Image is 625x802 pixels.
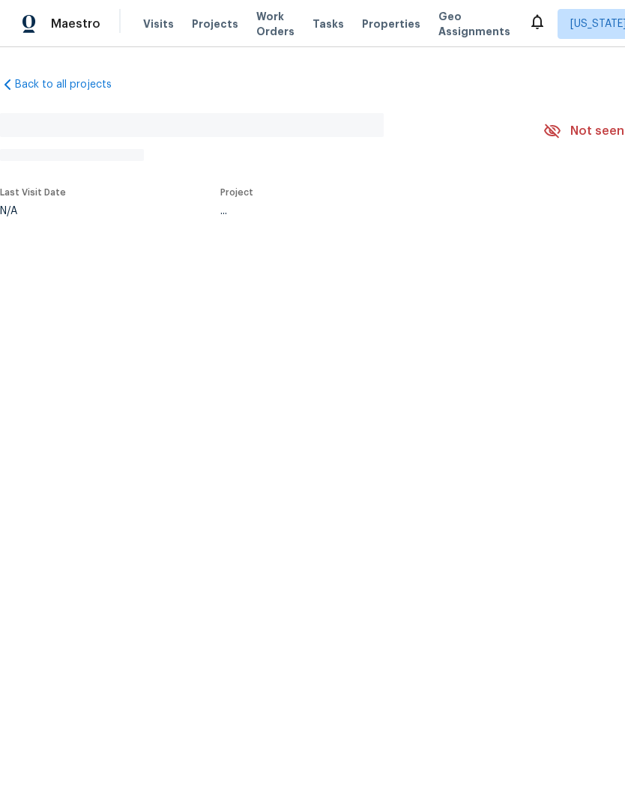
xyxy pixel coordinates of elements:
[220,188,253,197] span: Project
[143,16,174,31] span: Visits
[192,16,238,31] span: Projects
[362,16,420,31] span: Properties
[256,9,295,39] span: Work Orders
[438,9,510,39] span: Geo Assignments
[312,19,344,29] span: Tasks
[51,16,100,31] span: Maestro
[220,206,508,216] div: ...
